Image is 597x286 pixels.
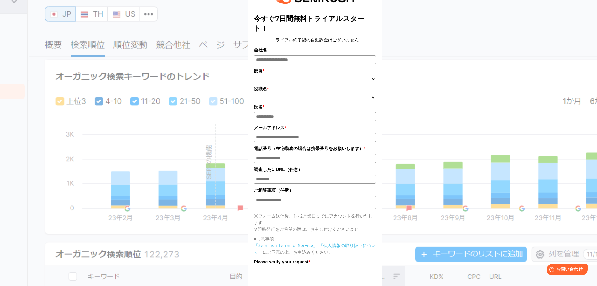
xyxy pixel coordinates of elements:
p: ※フォーム送信後、1～2営業日までにアカウント発行いたします ※即時発行をご希望の際は、お申し付けくださいませ [254,213,376,232]
label: 会社名 [254,46,376,53]
title: 今すぐ7日間無料トライアルスタート！ [254,14,376,33]
a: 「個人情報の取り扱いについて」 [254,242,376,255]
p: ■同意事項 [254,235,376,242]
center: トライアル終了後の自動課金はございません [254,36,376,43]
label: 役職名 [254,85,376,92]
label: ご相談事項（任意） [254,187,376,194]
iframe: Help widget launcher [541,262,590,279]
label: 調査したいURL（任意） [254,166,376,173]
label: メールアドレス [254,124,376,131]
p: にご同意の上、お申込みください。 [254,242,376,255]
label: Please verify your request [254,258,376,265]
label: 電話番号（在宅勤務の場合は携帯番号をお願いします） [254,145,376,152]
label: 部署 [254,67,376,74]
label: 氏名 [254,104,376,111]
a: 「Semrush Terms of Service」 [254,242,317,248]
